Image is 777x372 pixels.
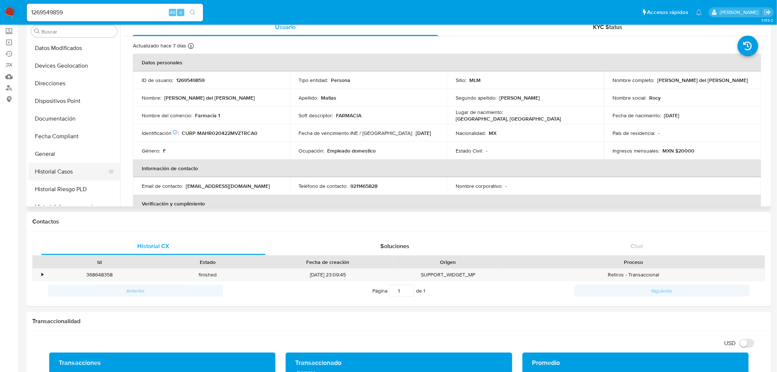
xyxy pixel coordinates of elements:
[153,269,261,281] div: finished
[574,285,750,297] button: Siguiente
[142,147,160,154] p: Género :
[613,147,660,154] p: Ingresos mensuales :
[456,147,483,154] p: Estado Civil :
[696,9,702,15] a: Notificaciones
[613,94,647,101] p: Nombre social :
[142,77,173,83] p: ID de usuario :
[299,147,325,154] p: Ocupación :
[399,258,497,266] div: Origen
[185,7,200,18] button: search-icon
[48,285,223,297] button: Anterior
[28,145,120,163] button: General
[133,54,761,71] th: Datos personales
[456,77,466,83] p: Sitio :
[299,94,318,101] p: Apellido :
[133,160,761,177] th: Información de contacto
[761,17,773,23] span: 3.155.0
[299,77,328,83] p: Tipo entidad :
[275,23,296,31] span: Usuario
[663,147,695,154] p: MXN $20000
[51,258,148,266] div: Id
[593,23,623,31] span: KYC Status
[267,258,389,266] div: Fecha de creación
[176,77,205,83] p: 1269549859
[423,287,425,294] span: 1
[28,128,120,145] button: Fecha Compliant
[664,112,680,119] p: [DATE]
[328,147,376,154] p: Empleado domestico
[46,269,153,281] div: 368648358
[764,8,771,16] a: Salir
[505,183,507,189] p: -
[372,285,425,297] span: Página de
[351,183,378,189] p: 9211465828
[456,94,496,101] p: Segundo apellido :
[658,130,660,136] p: -
[164,94,255,101] p: [PERSON_NAME] del [PERSON_NAME]
[720,9,761,16] p: marianathalie.grajeda@mercadolibre.com.mx
[137,242,169,250] span: Historial CX
[507,258,760,266] div: Proceso
[142,183,183,189] p: Email de contacto :
[28,92,120,110] button: Dispositivos Point
[631,242,643,250] span: Chat
[613,130,655,136] p: País de residencia :
[647,8,689,16] span: Accesos rápidos
[163,147,166,154] p: F
[321,94,337,101] p: Matias
[456,115,561,122] p: [GEOGRAPHIC_DATA], [GEOGRAPHIC_DATA]
[142,94,161,101] p: Nombre :
[34,28,40,34] button: Buscar
[182,130,257,136] p: CURP MAHR020422MVZTRCA0
[27,8,203,17] input: Buscar usuario o caso...
[142,130,179,136] p: Identificación :
[28,57,120,75] button: Devices Geolocation
[456,183,502,189] p: Nombre corporativo :
[456,109,503,115] p: Lugar de nacimiento :
[613,112,661,119] p: Fecha de nacimiento :
[28,110,120,128] button: Documentación
[186,183,270,189] p: [EMAIL_ADDRESS][DOMAIN_NAME]
[486,147,487,154] p: -
[28,39,120,57] button: Datos Modificados
[299,112,333,119] p: Soft descriptor :
[142,112,192,119] p: Nombre del comercio :
[469,77,481,83] p: MLM
[28,198,120,216] button: Historial de conversaciones
[133,195,761,212] th: Verificación y cumplimiento
[336,112,362,119] p: FARMACIA
[381,242,410,250] span: Soluciones
[416,130,431,136] p: [DATE]
[299,130,413,136] p: Fecha de vencimiento INE / [GEOGRAPHIC_DATA] :
[32,218,765,225] h1: Contactos
[28,75,120,92] button: Direcciones
[32,318,765,325] h1: Transaccionalidad
[195,112,220,119] p: Farmacia 1
[41,28,114,35] input: Buscar
[159,258,256,266] div: Estado
[489,130,496,136] p: MX
[499,94,540,101] p: [PERSON_NAME]
[394,269,502,281] div: SUPPORT_WIDGET_MP
[180,9,182,16] span: s
[261,269,394,281] div: [DATE] 23:09:45
[41,271,43,278] div: •
[613,77,655,83] p: Nombre completo :
[502,269,765,281] div: Retiros - Transaccional
[28,180,120,198] button: Historial Riesgo PLD
[650,94,661,101] p: Rocy
[28,163,114,180] button: Historial Casos
[331,77,351,83] p: Persona
[133,42,186,49] p: Actualizado hace 7 días
[299,183,348,189] p: Teléfono de contacto :
[658,77,748,83] p: [PERSON_NAME] del [PERSON_NAME]
[456,130,486,136] p: Nacionalidad :
[170,9,176,16] span: Alt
